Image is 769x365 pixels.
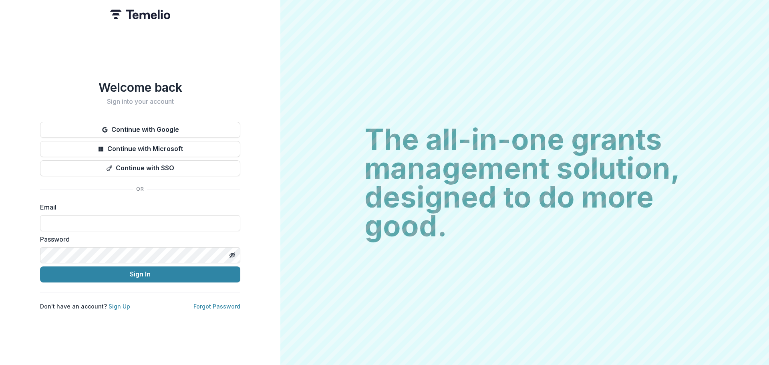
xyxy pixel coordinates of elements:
h2: Sign into your account [40,98,240,105]
a: Sign Up [109,303,130,310]
label: Password [40,234,236,244]
button: Toggle password visibility [226,249,239,262]
button: Continue with SSO [40,160,240,176]
label: Email [40,202,236,212]
p: Don't have an account? [40,302,130,311]
img: Temelio [110,10,170,19]
a: Forgot Password [193,303,240,310]
button: Continue with Microsoft [40,141,240,157]
button: Sign In [40,266,240,282]
button: Continue with Google [40,122,240,138]
h1: Welcome back [40,80,240,95]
